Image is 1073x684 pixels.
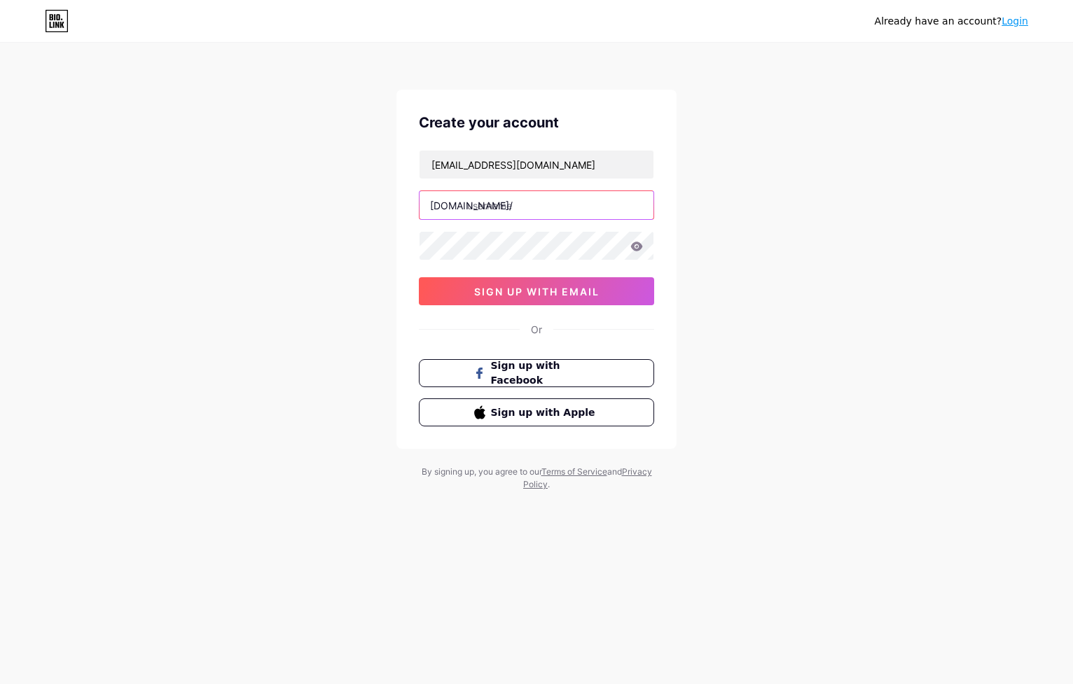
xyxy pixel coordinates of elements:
[491,405,600,420] span: Sign up with Apple
[419,277,654,305] button: sign up with email
[419,398,654,426] button: Sign up with Apple
[474,286,600,298] span: sign up with email
[420,151,653,179] input: Email
[491,358,600,388] span: Sign up with Facebook
[531,322,542,337] div: Or
[420,191,653,219] input: username
[541,466,607,477] a: Terms of Service
[430,198,513,213] div: [DOMAIN_NAME]/
[875,14,1028,29] div: Already have an account?
[419,112,654,133] div: Create your account
[419,359,654,387] button: Sign up with Facebook
[417,466,656,491] div: By signing up, you agree to our and .
[1002,15,1028,27] a: Login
